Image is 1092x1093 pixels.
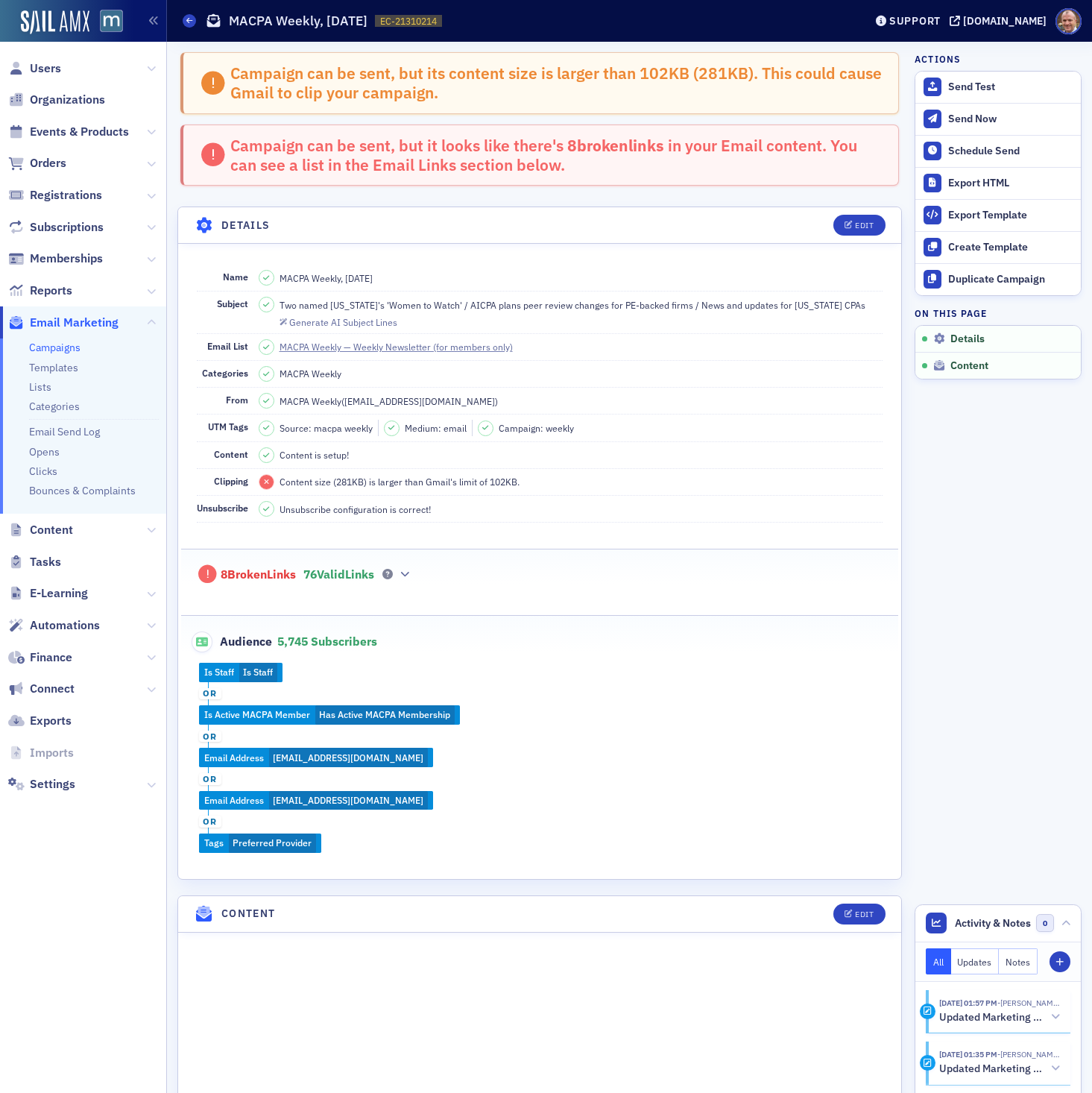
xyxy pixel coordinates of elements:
[229,12,367,30] h1: MACPA Weekly, [DATE]
[963,14,1047,28] div: [DOMAIN_NAME]
[280,298,865,312] span: Two named [US_STATE]'s 'Women to Watch' / AICPA plans peer review changes for PE-backed firms / N...
[948,145,1073,158] div: Schedule Send
[997,1049,1060,1059] span: Bill Sheridan
[280,367,341,380] div: MACPA Weekly
[8,522,73,538] a: Content
[100,10,123,33] img: SailAMX
[30,681,75,697] span: Connect
[89,10,123,35] a: View Homepage
[30,522,73,538] span: Content
[280,503,431,516] span: Unsubscribe configuration is correct!
[230,63,883,103] div: Campaign can be sent, but its content size is larger than 102KB ( 281 KB). This could cause Gmail...
[948,209,1073,222] div: Export Template
[8,315,119,331] a: Email Marketing
[21,10,89,34] img: SailAMX
[192,631,273,652] span: Audience
[30,745,74,761] span: Imports
[207,340,248,352] span: Email List
[30,124,129,140] span: Events & Products
[30,776,75,793] span: Settings
[939,1061,1060,1077] button: Updated Marketing platform email campaign: MACPA Weekly, [DATE]
[280,340,526,353] a: MACPA Weekly — Weekly Newsletter (for members only)
[948,241,1073,254] div: Create Template
[948,177,1073,190] div: Export HTML
[230,136,883,175] div: Campaign can be sent, but it looks like there's in your Email content. You can see a list in the ...
[30,617,100,634] span: Automations
[8,649,72,666] a: Finance
[8,283,72,299] a: Reports
[29,341,81,354] a: Campaigns
[214,475,248,487] span: Clipping
[280,394,498,408] span: MACPA Weekly ( [EMAIL_ADDRESS][DOMAIN_NAME] )
[214,448,248,460] span: Content
[8,92,105,108] a: Organizations
[833,215,885,236] button: Edit
[939,1009,1060,1025] button: Updated Marketing platform email campaign: MACPA Weekly, [DATE]
[1036,914,1055,933] span: 0
[221,218,271,233] h4: Details
[8,617,100,634] a: Automations
[567,135,664,156] strong: 8 broken links
[30,155,66,171] span: Orders
[915,263,1081,295] button: Duplicate Campaign
[499,421,574,435] span: Campaign: weekly
[280,475,520,488] span: Content size (281KB) is larger than Gmail's limit of 102KB.
[915,306,1082,320] h4: On this page
[920,1004,935,1019] div: Activity
[29,445,60,459] a: Opens
[30,187,102,204] span: Registrations
[30,649,72,666] span: Finance
[8,585,88,602] a: E-Learning
[939,998,997,1008] time: 9/17/2025 01:57 PM
[833,904,885,925] button: Edit
[950,359,988,373] span: Content
[950,333,985,346] span: Details
[951,948,1000,974] button: Updates
[855,221,874,230] div: Edit
[915,231,1081,263] a: Create Template
[8,251,103,267] a: Memberships
[889,14,941,28] div: Support
[8,124,129,140] a: Events & Products
[221,906,276,922] h4: Content
[8,187,102,204] a: Registrations
[29,484,136,497] a: Bounces & Complaints
[29,425,100,438] a: Email Send Log
[197,502,248,514] span: Unsubscribe
[997,998,1060,1008] span: Bill Sheridan
[303,567,374,582] span: 76 Valid Links
[30,283,72,299] span: Reports
[8,776,75,793] a: Settings
[915,135,1081,167] button: Schedule Send
[30,554,61,570] span: Tasks
[30,251,103,267] span: Memberships
[223,271,248,283] span: Name
[29,380,51,394] a: Lists
[30,585,88,602] span: E-Learning
[405,421,467,435] span: Medium: email
[939,1049,997,1059] time: 9/17/2025 01:35 PM
[289,318,397,327] div: Generate AI Subject Lines
[8,681,75,697] a: Connect
[217,297,248,309] span: Subject
[221,567,296,582] span: 8 Broken Links
[999,948,1038,974] button: Notes
[939,1062,1046,1076] h5: Updated Marketing platform email campaign: MACPA Weekly, [DATE]
[280,421,373,435] span: Source: macpa weekly
[915,52,961,66] h4: Actions
[8,745,74,761] a: Imports
[277,634,377,649] span: 5,745 Subscribers
[915,72,1081,103] button: Send Test
[30,92,105,108] span: Organizations
[30,315,119,331] span: Email Marketing
[29,361,78,374] a: Templates
[950,16,1052,26] button: [DOMAIN_NAME]
[280,314,397,327] button: Generate AI Subject Lines
[226,394,248,406] span: From
[30,713,72,729] span: Exports
[8,554,61,570] a: Tasks
[280,271,373,285] span: MACPA Weekly, [DATE]
[30,60,61,77] span: Users
[915,199,1081,231] a: Export Template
